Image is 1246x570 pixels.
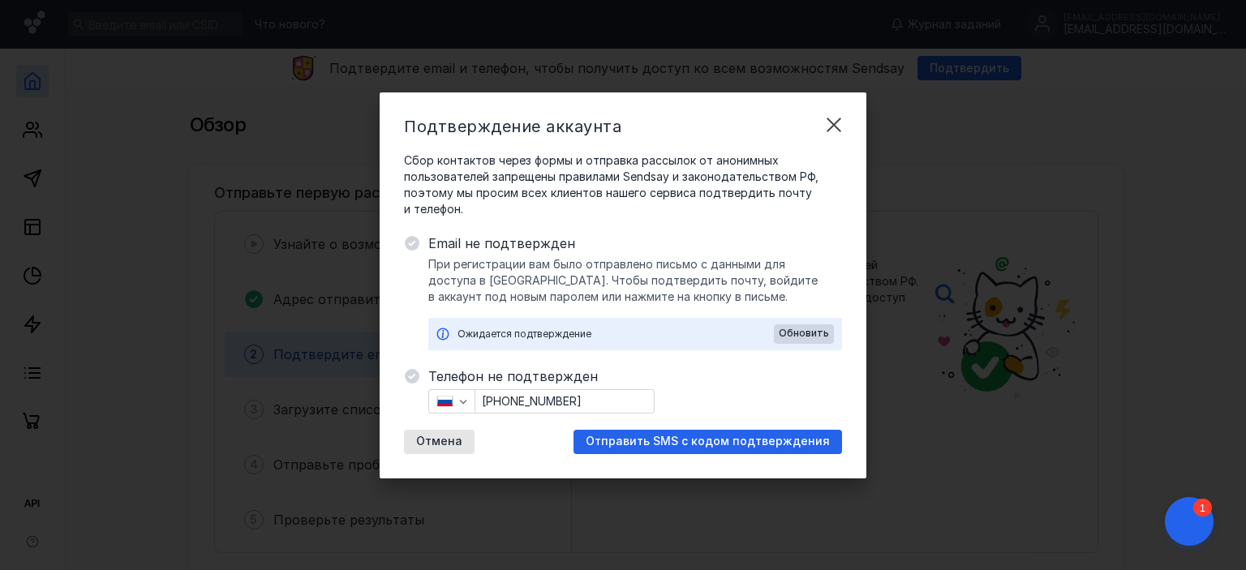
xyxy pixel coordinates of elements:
[404,117,621,136] span: Подтверждение аккаунта
[774,324,834,344] button: Обновить
[428,366,842,386] span: Телефон не подтвержден
[37,10,55,28] div: 1
[416,435,462,448] span: Отмена
[586,435,830,448] span: Отправить SMS с кодом подтверждения
[458,326,774,342] div: Ожидается подтверждение
[428,256,842,305] span: При регистрации вам было отправлено письмо с данными для доступа в [GEOGRAPHIC_DATA]. Чтобы подтв...
[779,328,829,339] span: Обновить
[574,430,842,454] button: Отправить SMS с кодом подтверждения
[428,234,842,253] span: Email не подтвержден
[404,152,842,217] span: Сбор контактов через формы и отправка рассылок от анонимных пользователей запрещены правилами Sen...
[404,430,475,454] button: Отмена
